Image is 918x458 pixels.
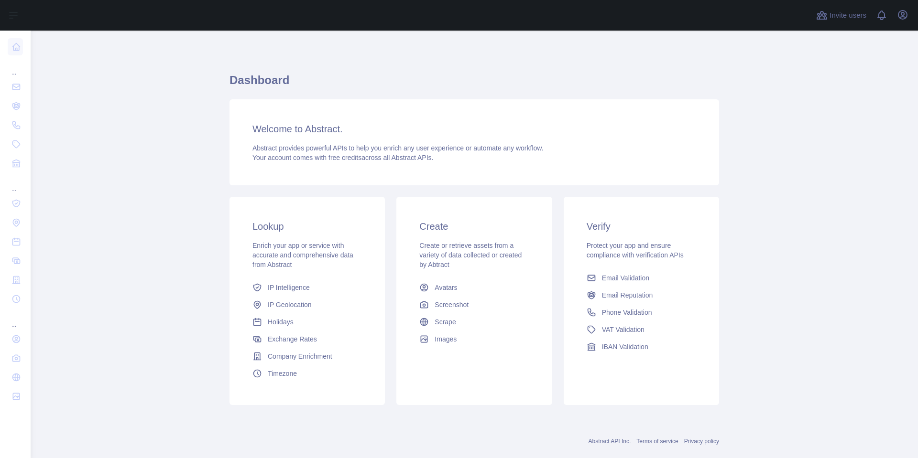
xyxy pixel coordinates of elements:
[268,369,297,378] span: Timezone
[435,317,456,327] span: Scrape
[587,220,696,233] h3: Verify
[602,325,645,334] span: VAT Validation
[249,296,366,313] a: IP Geolocation
[415,313,533,330] a: Scrape
[328,154,361,161] span: free credits
[583,287,700,304] a: Email Reputation
[268,300,312,309] span: IP Geolocation
[814,8,868,23] button: Invite users
[249,279,366,296] a: IP Intelligence
[602,273,649,283] span: Email Validation
[249,330,366,348] a: Exchange Rates
[252,154,433,161] span: Your account comes with across all Abstract APIs.
[602,290,653,300] span: Email Reputation
[602,342,648,351] span: IBAN Validation
[268,317,294,327] span: Holidays
[684,438,719,445] a: Privacy policy
[419,242,522,268] span: Create or retrieve assets from a variety of data collected or created by Abtract
[419,220,529,233] h3: Create
[252,220,362,233] h3: Lookup
[268,351,332,361] span: Company Enrichment
[830,10,866,21] span: Invite users
[268,334,317,344] span: Exchange Rates
[252,242,353,268] span: Enrich your app or service with accurate and comprehensive data from Abstract
[252,144,544,152] span: Abstract provides powerful APIs to help you enrich any user experience or automate any workflow.
[583,338,700,355] a: IBAN Validation
[249,348,366,365] a: Company Enrichment
[268,283,310,292] span: IP Intelligence
[8,309,23,329] div: ...
[415,279,533,296] a: Avatars
[229,73,719,96] h1: Dashboard
[415,330,533,348] a: Images
[252,122,696,136] h3: Welcome to Abstract.
[435,283,457,292] span: Avatars
[583,269,700,287] a: Email Validation
[435,300,469,309] span: Screenshot
[583,321,700,338] a: VAT Validation
[249,313,366,330] a: Holidays
[589,438,631,445] a: Abstract API Inc.
[435,334,457,344] span: Images
[249,365,366,382] a: Timezone
[415,296,533,313] a: Screenshot
[8,57,23,76] div: ...
[602,308,652,317] span: Phone Validation
[583,304,700,321] a: Phone Validation
[8,174,23,193] div: ...
[587,242,684,259] span: Protect your app and ensure compliance with verification APIs
[636,438,678,445] a: Terms of service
